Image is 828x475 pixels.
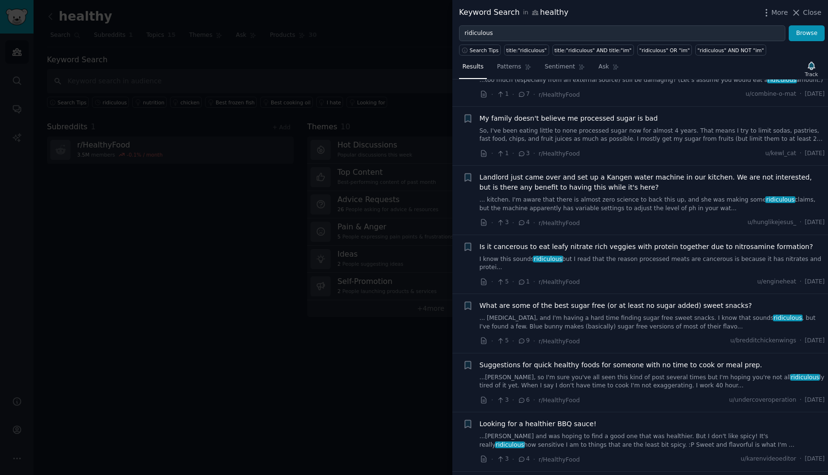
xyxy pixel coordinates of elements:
span: ridiculous [495,441,525,448]
span: ridiculous [533,256,563,262]
span: · [512,395,514,405]
span: Results [462,63,483,71]
a: Sentiment [541,59,588,79]
span: 1 [496,90,508,99]
div: title:"ridiculous" AND title:"im" [554,47,632,54]
span: · [533,395,535,405]
span: · [491,395,493,405]
span: [DATE] [805,396,825,405]
a: Ask [595,59,622,79]
span: Search Tips [470,47,499,54]
span: · [800,455,802,464]
a: ... [MEDICAL_DATA], and I'm having a hard time finding sugar free sweet snacks. I know that sound... [480,314,825,331]
span: · [512,148,514,158]
span: 3 [496,218,508,227]
a: ...[PERSON_NAME] and was hoping to find a good one that was healthier. But I don't like spicy! It... [480,432,825,449]
a: Is it cancerous to eat leafy nitrate rich veggies with protein together due to nitrosamine format... [480,242,813,252]
span: ridiculous [790,374,820,381]
a: ...[PERSON_NAME], so I'm sure you've all seen this kind of post several times but I'm hoping you'... [480,373,825,390]
span: Sentiment [545,63,575,71]
span: · [512,454,514,464]
span: 6 [517,396,529,405]
span: ridiculous [765,196,795,203]
span: 5 [496,337,508,345]
span: 4 [517,218,529,227]
span: Ask [598,63,609,71]
div: "ridiculous" AND NOT "im" [698,47,764,54]
span: 1 [517,278,529,286]
span: · [512,277,514,287]
span: r/HealthyFood [539,220,580,226]
a: What are some of the best sugar free (or at least no sugar added) sweet snacks? [480,301,752,311]
div: Track [805,71,818,78]
input: Try a keyword related to your business [459,25,785,42]
span: · [491,277,493,287]
span: [DATE] [805,149,825,158]
span: · [491,90,493,100]
span: · [512,336,514,346]
button: More [761,8,788,18]
span: r/HealthyFood [539,338,580,345]
span: · [491,336,493,346]
span: 1 [496,149,508,158]
span: 5 [496,278,508,286]
span: u/kewl_cat [765,149,796,158]
a: "ridiculous" OR "im" [637,45,692,56]
a: So, I've been eating little to none processed sugar now for almost 4 years. That means I try to l... [480,127,825,144]
span: 4 [517,455,529,464]
a: Patterns [494,59,534,79]
div: Keyword Search healthy [459,7,568,19]
span: ridiculous [767,77,797,83]
span: · [491,148,493,158]
span: · [533,218,535,228]
span: · [512,90,514,100]
span: Patterns [497,63,521,71]
span: 7 [517,90,529,99]
span: · [491,454,493,464]
span: 9 [517,337,529,345]
div: "ridiculous" OR "im" [639,47,690,54]
span: · [491,218,493,228]
span: · [800,337,802,345]
button: Close [791,8,821,18]
span: u/engineheat [757,278,796,286]
span: Close [803,8,821,18]
button: Track [802,59,821,79]
span: [DATE] [805,278,825,286]
span: [DATE] [805,337,825,345]
span: r/HealthyFood [539,279,580,285]
span: · [533,336,535,346]
span: r/HealthyFood [539,91,580,98]
span: 3 [496,455,508,464]
a: Suggestions for quick healthy foods for someone with no time to cook or meal prep. [480,360,762,370]
button: Search Tips [459,45,501,56]
a: My family doesn't believe me processed sugar is bad [480,113,658,124]
span: ridiculous [773,315,803,321]
span: · [533,277,535,287]
button: Browse [789,25,825,42]
a: "ridiculous" AND NOT "im" [695,45,766,56]
span: u/combine-o-mat [746,90,796,99]
a: Results [459,59,487,79]
span: [DATE] [805,90,825,99]
span: · [800,90,802,99]
a: title:"ridiculous" AND title:"im" [552,45,634,56]
div: title:"ridiculous" [506,47,547,54]
span: · [533,90,535,100]
span: · [800,149,802,158]
span: r/HealthyFood [539,456,580,463]
span: · [512,218,514,228]
a: ... kitchen. I'm aware that there is almost zero science to back this up, and she was making some... [480,196,825,213]
a: Landlord just came over and set up a Kangen water machine in our kitchen. We are not interested, ... [480,172,825,192]
a: title:"ridiculous" [504,45,549,56]
span: 3 [517,149,529,158]
span: 3 [496,396,508,405]
span: [DATE] [805,218,825,227]
span: · [800,218,802,227]
a: Looking for a healthier BBQ sauce! [480,419,597,429]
